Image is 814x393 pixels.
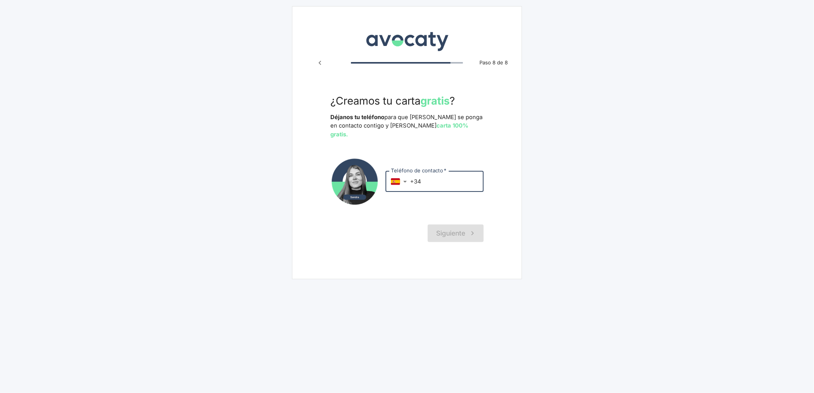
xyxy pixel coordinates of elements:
[330,157,379,206] img: Avatar de Avocaty de Sandra
[330,114,384,121] strong: Déjanos tu teléfono
[475,59,512,67] span: Paso 8 de 8
[391,167,446,175] label: Teléfono de contacto
[330,122,468,138] strong: carta 100% gratis.
[330,113,484,139] p: para que [PERSON_NAME] se ponga en contacto contigo y [PERSON_NAME]
[330,95,484,107] h3: ¿Creamos tu carta ?
[364,26,450,52] img: Avocaty
[313,56,327,70] button: Paso anterior
[420,94,450,107] strong: gratis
